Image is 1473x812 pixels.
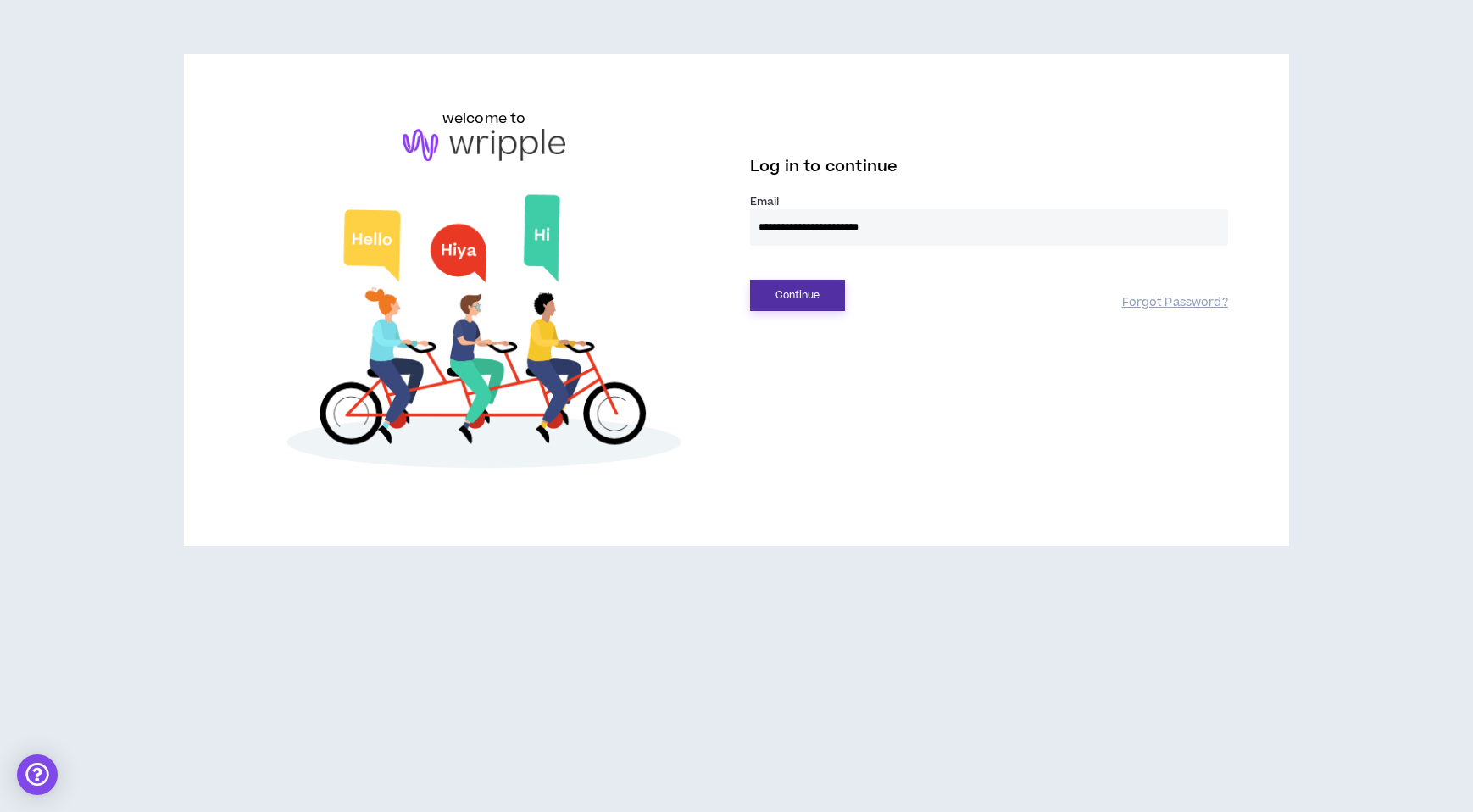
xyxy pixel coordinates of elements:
[442,108,526,129] h6: welcome to
[1122,295,1228,311] a: Forgot Password?
[17,754,58,795] div: Open Intercom Messenger
[750,194,1228,209] label: Email
[750,156,898,177] span: Log in to continue
[750,280,845,311] button: Continue
[245,178,723,492] img: Welcome to Wripple
[403,129,565,161] img: logo-brand.png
